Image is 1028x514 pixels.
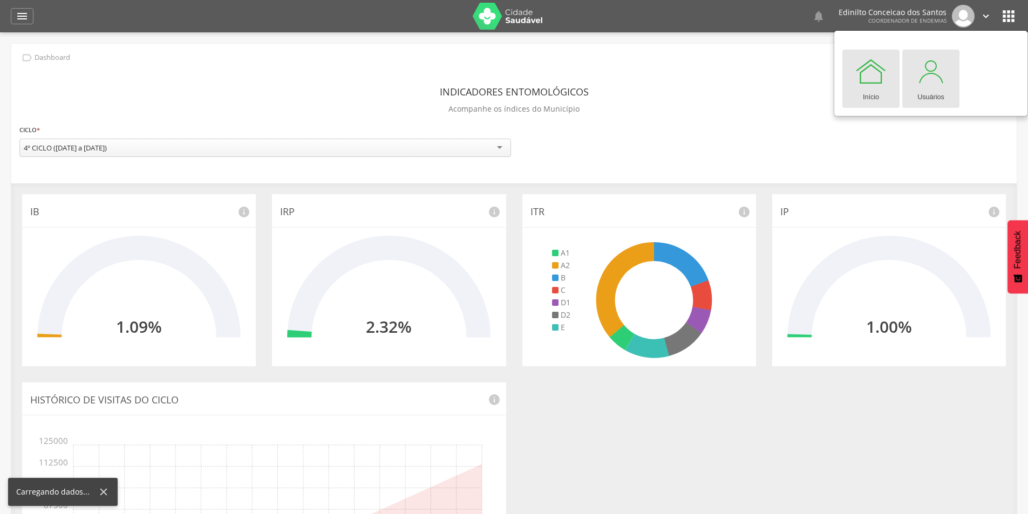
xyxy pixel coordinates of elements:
[1000,8,1017,25] i: 
[11,8,33,24] a: 
[21,52,33,64] i: 
[812,5,825,28] a: 
[440,82,589,101] header: Indicadores Entomológicos
[488,393,501,406] i: info
[812,10,825,23] i: 
[552,310,570,320] li: D2
[237,205,250,218] i: info
[868,17,947,24] span: Coordenador de Endemias
[35,53,70,62] p: Dashboard
[116,318,162,335] h2: 1.09%
[866,318,912,335] h2: 1.00%
[52,445,68,467] span: 112500
[19,124,40,136] label: Ciclo
[530,205,748,219] p: ITR
[488,205,501,218] i: info
[1007,220,1028,293] button: Feedback - Mostrar pesquisa
[552,285,570,296] li: C
[1013,231,1023,269] span: Feedback
[448,101,580,116] p: Acompanhe os índices do Município
[280,205,498,219] p: IRP
[52,429,68,445] span: 125000
[552,272,570,283] li: B
[980,10,992,22] i: 
[902,50,959,108] a: Usuários
[552,297,570,308] li: D1
[24,143,107,153] div: 4º CICLO ([DATE] a [DATE])
[30,393,498,407] p: Histórico de Visitas do Ciclo
[16,10,29,23] i: 
[366,318,412,335] h2: 2.32%
[30,205,248,219] p: IB
[16,486,98,497] div: Carregando dados...
[52,467,68,488] span: 100000
[552,248,570,258] li: A1
[738,205,751,218] i: info
[988,205,1000,218] i: info
[980,5,992,28] a: 
[839,9,947,16] p: Edinilto Conceicao dos Santos
[552,322,570,333] li: E
[552,260,570,271] li: A2
[780,205,998,219] p: IP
